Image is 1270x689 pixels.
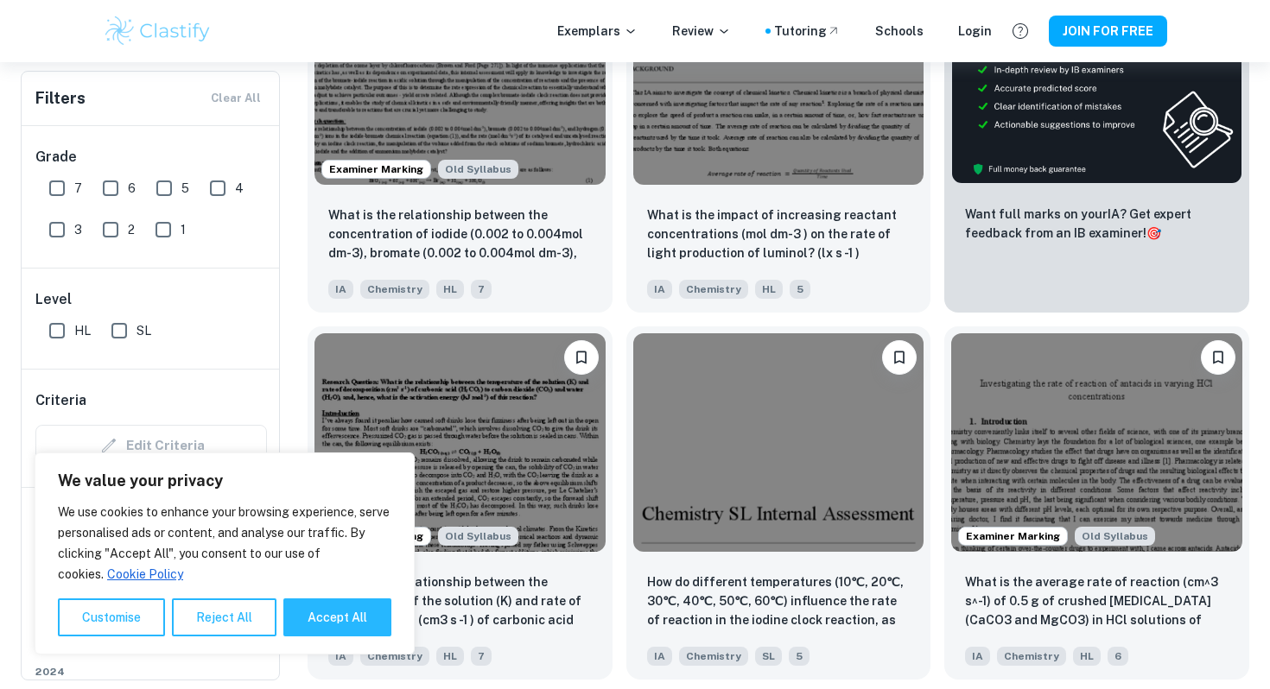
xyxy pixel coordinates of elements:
[322,161,430,177] span: Examiner Marking
[875,22,924,41] a: Schools
[557,22,638,41] p: Exemplars
[959,528,1067,544] span: Examiner Marking
[74,179,82,198] span: 7
[626,326,931,679] a: Please log in to bookmark exemplarsHow do different temperatures (10℃, 20℃, 30℃, 40℃, 50℃, 60℃) i...
[314,333,606,551] img: Chemistry IA example thumbnail: What is the relationship between the tem
[328,572,592,631] p: What is the relationship between the temperature of the solution (K) and rate of decomposition (c...
[360,280,429,299] span: Chemistry
[181,220,186,239] span: 1
[436,647,464,666] span: HL
[438,527,518,546] div: Starting from the May 2025 session, the Chemistry IA requirements have changed. It's OK to refer ...
[283,598,391,636] button: Accept All
[438,527,518,546] span: Old Syllabus
[360,647,429,666] span: Chemistry
[137,321,151,340] span: SL
[1049,16,1167,47] button: JOIN FOR FREE
[633,333,924,551] img: Chemistry IA example thumbnail: How do different temperatures (10℃, 20℃,
[790,280,810,299] span: 5
[438,160,518,179] div: Starting from the May 2025 session, the Chemistry IA requirements have changed. It's OK to refer ...
[672,22,731,41] p: Review
[58,598,165,636] button: Customise
[1075,527,1155,546] span: Old Syllabus
[774,22,841,41] a: Tutoring
[328,205,592,264] p: What is the relationship between the concentration of iodide (0.002 to 0.004mol dm-3), bromate (0...
[1201,340,1235,375] button: Please log in to bookmark exemplars
[965,572,1229,631] p: What is the average rate of reaction (cm^3 s^-1) of 0.5 g of crushed antacids (CaCO3 and MgCO3) i...
[128,220,135,239] span: 2
[103,14,213,48] img: Clastify logo
[35,425,267,466] div: Criteria filters are unavailable when searching by topic
[958,22,992,41] a: Login
[1146,226,1161,240] span: 🎯
[438,160,518,179] span: Old Syllabus
[35,289,267,310] h6: Level
[679,647,748,666] span: Chemistry
[965,647,990,666] span: IA
[58,471,391,491] p: We value your privacy
[564,340,599,375] button: Please log in to bookmark exemplars
[1075,527,1155,546] div: Starting from the May 2025 session, the Chemistry IA requirements have changed. It's OK to refer ...
[74,321,91,340] span: HL
[471,647,492,666] span: 7
[58,502,391,585] p: We use cookies to enhance your browsing experience, serve personalised ads or content, and analys...
[1006,16,1035,46] button: Help and Feedback
[74,220,82,239] span: 3
[647,205,911,262] p: What is the impact of increasing reactant concentrations (mol dm-3 ) on the rate of light product...
[35,664,267,680] span: 2024
[882,340,917,375] button: Please log in to bookmark exemplars
[647,647,672,666] span: IA
[1073,647,1101,666] span: HL
[944,326,1249,679] a: Examiner MarkingStarting from the May 2025 session, the Chemistry IA requirements have changed. I...
[951,333,1242,551] img: Chemistry IA example thumbnail: What is the average rate of reaction (cm
[235,179,244,198] span: 4
[647,280,672,299] span: IA
[679,280,748,299] span: Chemistry
[755,280,783,299] span: HL
[35,390,86,411] h6: Criteria
[965,205,1229,243] p: Want full marks on your IA ? Get expert feedback from an IB examiner!
[436,280,464,299] span: HL
[1108,647,1128,666] span: 6
[35,147,267,168] h6: Grade
[308,326,613,679] a: Examiner MarkingStarting from the May 2025 session, the Chemistry IA requirements have changed. I...
[35,452,415,654] div: We value your privacy
[789,647,810,666] span: 5
[328,647,353,666] span: IA
[106,566,184,582] a: Cookie Policy
[172,598,276,636] button: Reject All
[755,647,782,666] span: SL
[35,86,86,111] h6: Filters
[997,647,1066,666] span: Chemistry
[328,280,353,299] span: IA
[128,179,136,198] span: 6
[471,280,492,299] span: 7
[181,179,189,198] span: 5
[647,572,911,631] p: How do different temperatures (10℃, 20℃, 30℃, 40℃, 50℃, 60℃) influence the rate of reaction in th...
